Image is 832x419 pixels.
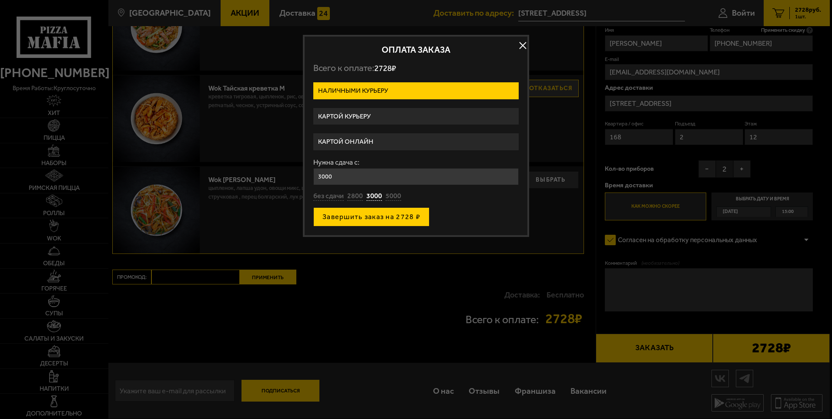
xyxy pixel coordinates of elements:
label: Картой курьеру [313,108,519,125]
span: 2728 ₽ [374,63,396,73]
label: Наличными курьеру [313,82,519,99]
p: Всего к оплате: [313,63,519,74]
label: Нужна сдача с: [313,159,519,166]
button: 3000 [366,192,382,201]
label: Картой онлайн [313,133,519,150]
button: Завершить заказ на 2728 ₽ [313,207,429,226]
button: 2800 [347,192,363,201]
h2: Оплата заказа [313,45,519,54]
button: без сдачи [313,192,344,201]
button: 5000 [386,192,401,201]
